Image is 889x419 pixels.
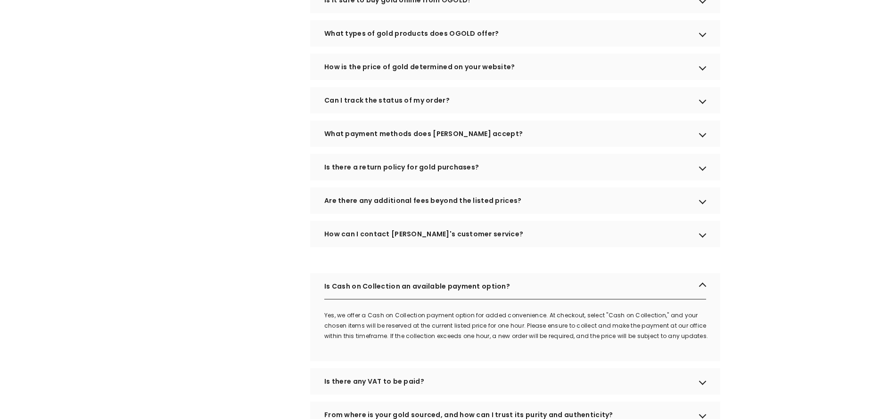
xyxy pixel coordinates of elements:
div: Can I track the status of my order? [310,87,720,113]
div: What types of gold products does OGOLD offer? [310,20,720,47]
div: What payment methods does [PERSON_NAME] accept? [310,121,720,147]
div: Is Cash on Collection an available payment option? [310,273,720,299]
div: Are there any additional fees beyond the listed prices? [310,187,720,214]
div: How is the price of gold determined on your website? [310,54,720,80]
p: Yes, we offer a Cash on Collection payment option for added convenience. At checkout, select "Cas... [324,310,720,341]
div: Is there a return policy for gold purchases? [310,154,720,180]
div: How can I contact [PERSON_NAME]'s customer service? [310,221,720,247]
div: Is there any VAT to be paid? [310,368,720,395]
